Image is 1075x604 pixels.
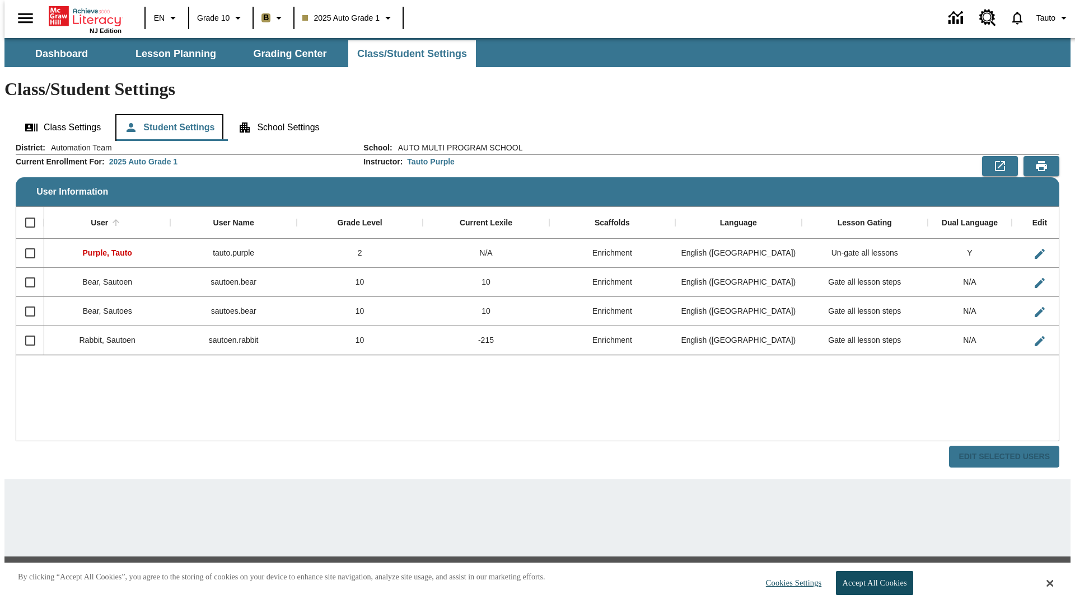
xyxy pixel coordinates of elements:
div: Gate all lesson steps [802,268,928,297]
div: sautoen.bear [170,268,296,297]
button: Grading Center [234,40,346,67]
span: Purple, Tauto [83,248,132,257]
span: 2025 Auto Grade 1 [302,12,380,24]
div: 10 [297,268,423,297]
a: Data Center [942,3,973,34]
button: Print Preview [1023,156,1059,176]
span: Dashboard [35,48,88,60]
div: English (US) [675,239,801,268]
button: Class: 2025 Auto Grade 1, Select your class [298,8,399,28]
button: Edit User [1029,272,1051,294]
h2: Current Enrollment For : [16,157,105,167]
a: Home [49,5,121,27]
span: User Information [36,187,108,197]
div: User [91,218,108,228]
div: Un-gate all lessons [802,239,928,268]
div: SubNavbar [4,40,477,67]
div: User Name [213,218,254,228]
span: Tauto [1036,12,1055,24]
button: Close [1046,578,1053,588]
button: Cookies Settings [756,572,826,594]
span: Automation Team [45,142,112,153]
p: By clicking “Accept All Cookies”, you agree to the storing of cookies on your device to enhance s... [18,572,545,583]
button: Edit User [1029,301,1051,323]
div: 10 [297,297,423,326]
span: AUTO MULTI PROGRAM SCHOOL [392,142,523,153]
span: Bear, Sautoen [82,277,132,286]
h2: School : [363,143,392,153]
div: 10 [297,326,423,355]
span: NJ Edition [90,27,121,34]
span: B [263,11,269,25]
div: Home [49,4,121,34]
button: Class Settings [16,114,110,141]
button: School Settings [229,114,328,141]
button: Grade: Grade 10, Select a grade [193,8,249,28]
span: Bear, Sautoes [83,306,132,315]
div: Scaffolds [595,218,630,228]
div: Dual Language [942,218,998,228]
div: N/A [928,268,1012,297]
button: Accept All Cookies [836,571,913,595]
div: English (US) [675,297,801,326]
div: English (US) [675,326,801,355]
div: Current Lexile [460,218,512,228]
span: Class/Student Settings [357,48,467,60]
div: User Information [16,142,1059,468]
div: Lesson Gating [838,218,892,228]
button: Boost Class color is light brown. Change class color [257,8,290,28]
button: Student Settings [115,114,223,141]
div: Enrichment [549,268,675,297]
div: N/A [423,239,549,268]
div: 2025 Auto Grade 1 [109,156,177,167]
div: tauto.purple [170,239,296,268]
div: sautoen.rabbit [170,326,296,355]
button: Edit User [1029,330,1051,352]
span: Grading Center [253,48,326,60]
button: Lesson Planning [120,40,232,67]
div: English (US) [675,268,801,297]
div: sautoes.bear [170,297,296,326]
div: 10 [423,297,549,326]
span: Grade 10 [197,12,230,24]
div: Y [928,239,1012,268]
button: Language: EN, Select a language [149,8,185,28]
div: -215 [423,326,549,355]
div: Enrichment [549,239,675,268]
div: Gate all lesson steps [802,326,928,355]
a: Notifications [1003,3,1032,32]
h2: District : [16,143,45,153]
div: 10 [423,268,549,297]
div: Grade Level [337,218,382,228]
span: Rabbit, Sautoen [80,336,135,345]
div: Enrichment [549,326,675,355]
div: Enrichment [549,297,675,326]
div: Class/Student Settings [16,114,1059,141]
button: Profile/Settings [1032,8,1075,28]
button: Open side menu [9,2,42,35]
div: Tauto Purple [407,156,455,167]
div: SubNavbar [4,38,1071,67]
div: Gate all lesson steps [802,297,928,326]
a: Resource Center, Will open in new tab [973,3,1003,33]
span: Lesson Planning [135,48,216,60]
div: N/A [928,326,1012,355]
div: Edit [1032,218,1047,228]
div: N/A [928,297,1012,326]
h1: Class/Student Settings [4,79,1071,100]
h2: Instructor : [363,157,403,167]
div: Language [720,218,757,228]
button: Export to CSV [982,156,1018,176]
span: EN [154,12,165,24]
button: Class/Student Settings [348,40,476,67]
button: Dashboard [6,40,118,67]
button: Edit User [1029,243,1051,265]
div: 2 [297,239,423,268]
